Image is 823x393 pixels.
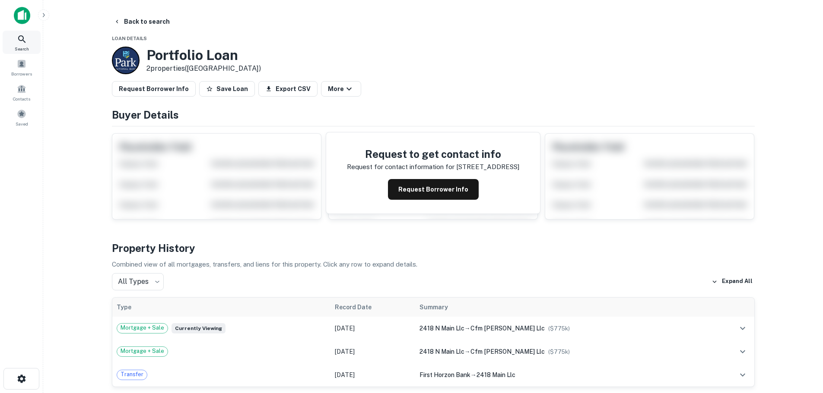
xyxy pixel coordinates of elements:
[330,298,415,317] th: Record Date
[15,45,29,52] span: Search
[735,368,750,382] button: expand row
[112,273,164,290] div: All Types
[117,370,147,379] span: Transfer
[11,70,32,77] span: Borrowers
[548,325,570,332] span: ($ 775k )
[3,31,41,54] a: Search
[347,146,519,162] h4: Request to get contact info
[117,324,168,332] span: Mortgage + Sale
[415,298,711,317] th: Summary
[258,81,318,97] button: Export CSV
[419,324,706,333] div: →
[330,317,415,340] td: [DATE]
[112,298,331,317] th: Type
[548,349,570,355] span: ($ 775k )
[14,7,30,24] img: capitalize-icon.png
[470,348,545,355] span: cfm [PERSON_NAME] llc
[3,56,41,79] a: Borrowers
[735,344,750,359] button: expand row
[110,14,173,29] button: Back to search
[146,63,261,74] p: 2 properties ([GEOGRAPHIC_DATA])
[330,363,415,387] td: [DATE]
[419,347,706,356] div: →
[112,36,147,41] span: Loan Details
[330,340,415,363] td: [DATE]
[199,81,255,97] button: Save Loan
[388,179,479,200] button: Request Borrower Info
[780,324,823,365] iframe: Chat Widget
[172,323,226,333] span: Currently viewing
[735,321,750,336] button: expand row
[112,81,196,97] button: Request Borrower Info
[13,95,30,102] span: Contacts
[16,120,28,127] span: Saved
[146,47,261,63] h3: Portfolio Loan
[3,81,41,104] a: Contacts
[112,107,755,123] h4: Buyer Details
[470,325,545,332] span: cfm [PERSON_NAME] llc
[419,348,464,355] span: 2418 n main llc
[3,106,41,129] a: Saved
[112,240,755,256] h4: Property History
[419,370,706,380] div: →
[321,81,361,97] button: More
[419,325,464,332] span: 2418 n main llc
[347,162,454,172] p: Request for contact information for
[117,347,168,355] span: Mortgage + Sale
[112,259,755,270] p: Combined view of all mortgages, transfers, and liens for this property. Click any row to expand d...
[419,371,470,378] span: first horzon bank
[709,275,755,288] button: Expand All
[477,371,515,378] span: 2418 main llc
[456,162,519,172] p: [STREET_ADDRESS]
